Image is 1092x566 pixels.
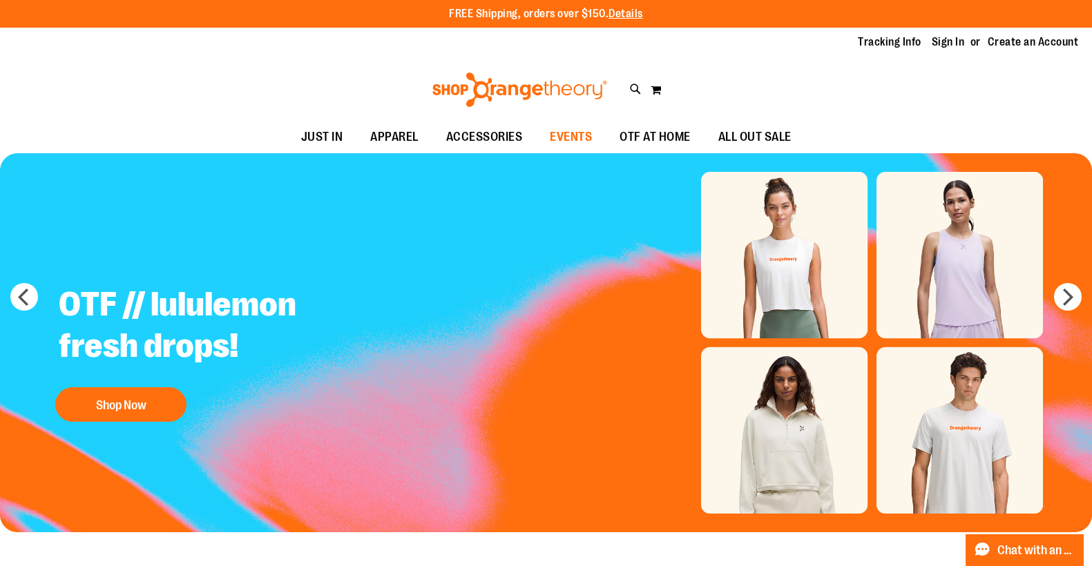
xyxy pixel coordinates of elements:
button: prev [10,283,38,311]
a: Details [609,8,643,20]
span: ALL OUT SALE [718,121,792,153]
span: ACCESSORIES [446,121,523,153]
a: Tracking Info [858,35,921,50]
h2: OTF // lululemon fresh drops! [48,273,392,380]
a: OTF // lululemon fresh drops! Shop Now [48,273,392,429]
button: Shop Now [55,387,186,422]
span: APPAREL [370,121,419,153]
button: Chat with an Expert [966,534,1084,566]
a: Sign In [932,35,965,50]
span: OTF AT HOME [620,121,691,153]
p: FREE Shipping, orders over $150. [449,6,643,22]
span: Chat with an Expert [997,544,1075,557]
button: next [1054,283,1082,311]
a: Create an Account [988,35,1079,50]
img: Shop Orangetheory [430,72,609,107]
span: EVENTS [550,121,592,153]
span: JUST IN [301,121,343,153]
